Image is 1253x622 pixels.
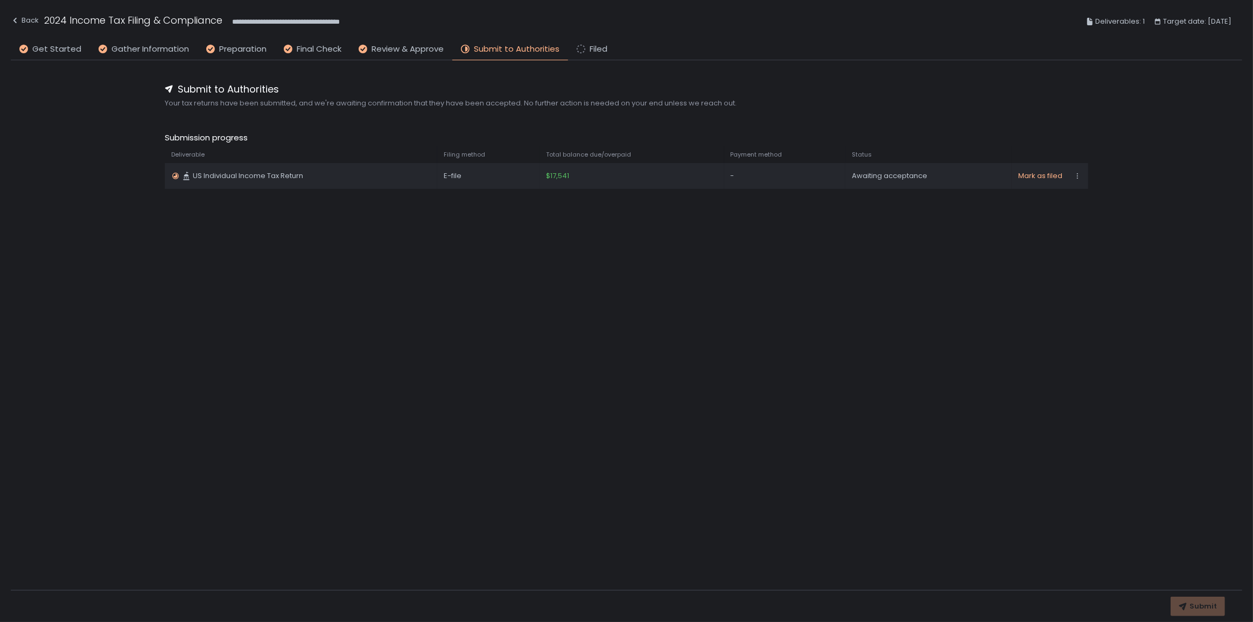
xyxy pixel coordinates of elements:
button: Back [11,13,39,31]
span: Submit to Authorities [474,43,559,55]
span: Status [852,151,872,159]
span: Gather Information [111,43,189,55]
div: Back [11,14,39,27]
span: Preparation [219,43,267,55]
span: Submission progress [165,132,1088,144]
span: US Individual Income Tax Return [193,171,303,181]
span: Filed [590,43,607,55]
span: Get Started [32,43,81,55]
div: E-file [444,171,533,181]
span: Review & Approve [372,43,444,55]
span: Final Check [297,43,341,55]
span: Filing method [444,151,485,159]
span: Deliverables: 1 [1095,15,1145,28]
span: - [731,171,734,181]
button: Mark as filed [1018,171,1062,181]
div: Awaiting acceptance [852,171,1005,181]
span: Deliverable [171,151,205,159]
span: Submit to Authorities [178,82,279,96]
span: Total balance due/overpaid [546,151,631,159]
h1: 2024 Income Tax Filing & Compliance [44,13,222,27]
span: $17,541 [546,171,569,181]
span: Payment method [731,151,782,159]
span: Target date: [DATE] [1163,15,1231,28]
span: Your tax returns have been submitted, and we're awaiting confirmation that they have been accepte... [165,98,1088,108]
